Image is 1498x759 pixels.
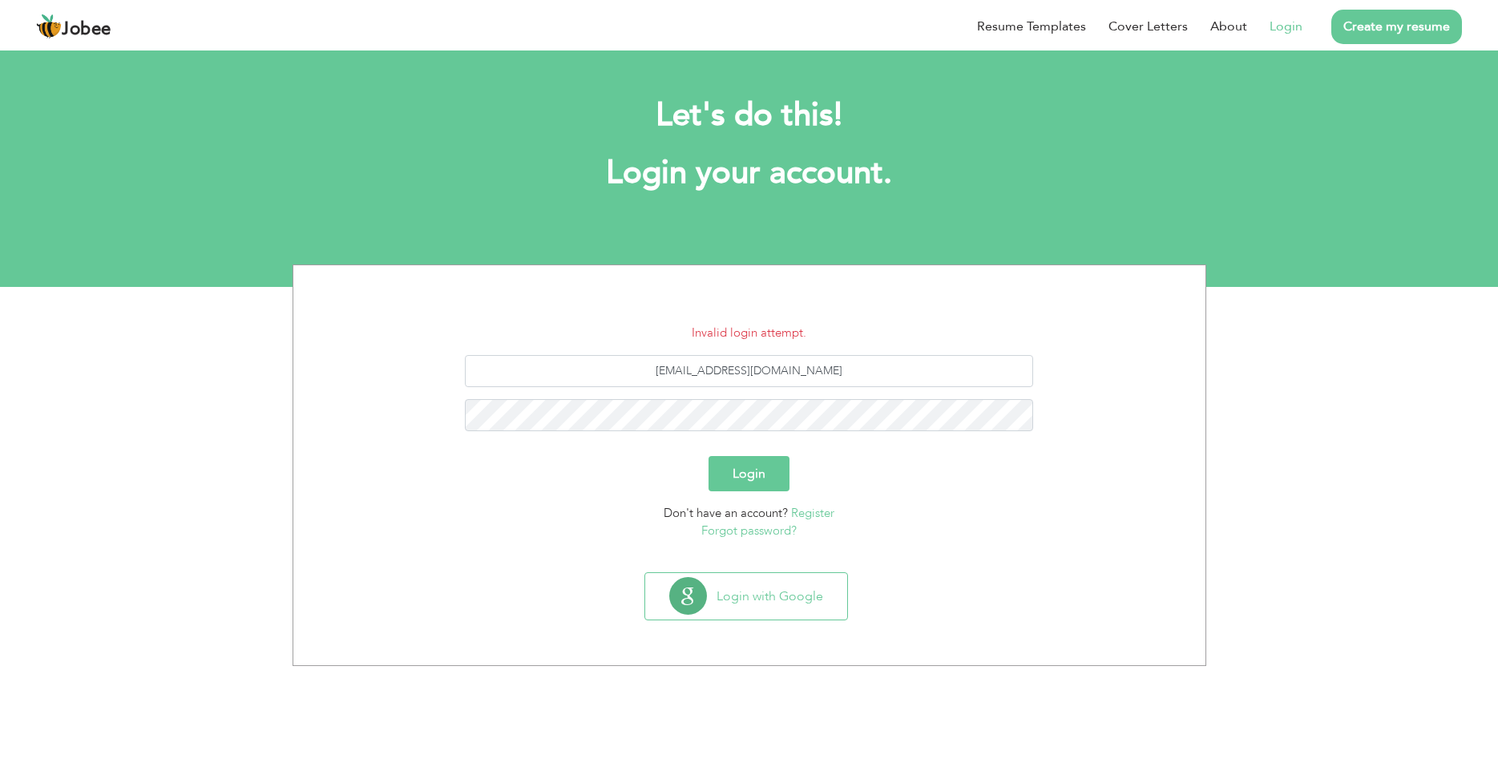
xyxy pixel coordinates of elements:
[791,505,834,521] a: Register
[645,573,847,620] button: Login with Google
[1108,17,1188,36] a: Cover Letters
[709,456,789,491] button: Login
[305,324,1193,342] li: Invalid login attempt.
[701,523,797,539] a: Forgot password?
[317,95,1182,136] h2: Let's do this!
[1331,10,1462,44] a: Create my resume
[465,355,1033,387] input: Email
[977,17,1086,36] a: Resume Templates
[1210,17,1247,36] a: About
[1270,17,1302,36] a: Login
[62,21,111,38] span: Jobee
[664,505,788,521] span: Don't have an account?
[36,14,62,39] img: jobee.io
[317,152,1182,194] h1: Login your account.
[36,14,111,39] a: Jobee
